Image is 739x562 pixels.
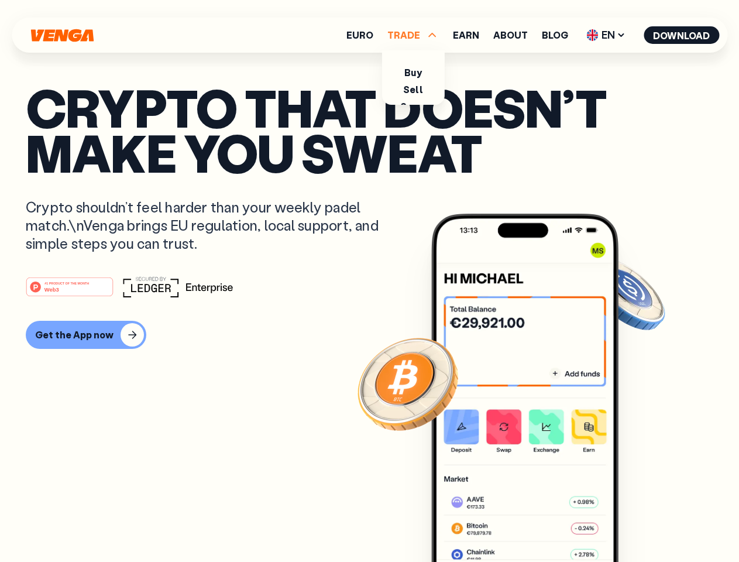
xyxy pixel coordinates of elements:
tspan: #1 PRODUCT OF THE MONTH [44,281,89,285]
button: Get the App now [26,321,146,349]
a: Earn [453,30,479,40]
svg: Home [29,29,95,42]
p: Crypto that doesn’t make you sweat [26,85,713,174]
tspan: Web3 [44,286,59,292]
a: Buy [404,66,421,78]
img: USDC coin [583,252,668,336]
span: EN [582,26,630,44]
a: Blog [542,30,568,40]
img: Bitcoin [355,331,460,436]
a: Get the App now [26,321,713,349]
a: Euro [346,30,373,40]
a: #1 PRODUCT OF THE MONTHWeb3 [26,284,114,299]
a: About [493,30,528,40]
a: Swap [400,100,427,112]
span: TRADE [387,30,420,40]
span: TRADE [387,28,439,42]
button: Download [644,26,719,44]
img: flag-uk [586,29,598,41]
p: Crypto shouldn’t feel harder than your weekly padel match.\nVenga brings EU regulation, local sup... [26,198,396,253]
a: Sell [403,83,423,95]
div: Get the App now [35,329,114,341]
